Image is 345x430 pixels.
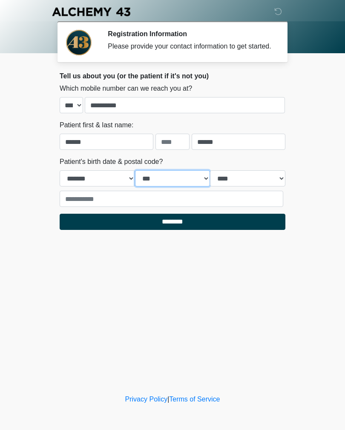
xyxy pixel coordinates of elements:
[108,30,273,38] h2: Registration Information
[60,120,133,130] label: Patient first & last name:
[51,6,131,17] img: Alchemy 43 Logo
[167,396,169,403] a: |
[60,83,192,94] label: Which mobile number can we reach you at?
[125,396,168,403] a: Privacy Policy
[60,157,163,167] label: Patient's birth date & postal code?
[66,30,92,55] img: Agent Avatar
[108,41,273,52] div: Please provide your contact information to get started.
[60,72,285,80] h2: Tell us about you (or the patient if it's not you)
[169,396,220,403] a: Terms of Service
